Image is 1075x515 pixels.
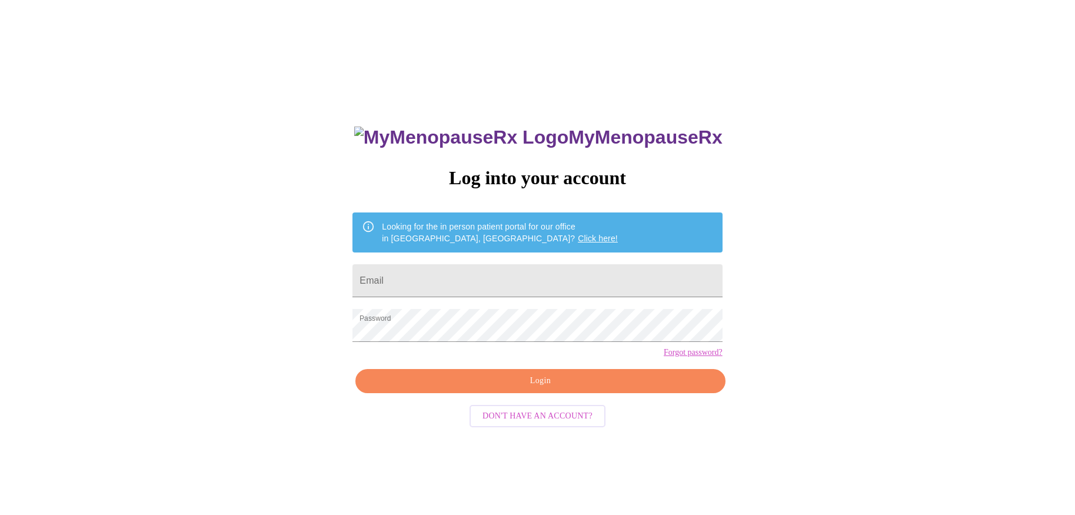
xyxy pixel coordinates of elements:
[482,409,593,424] span: Don't have an account?
[382,216,618,249] div: Looking for the in person patient portal for our office in [GEOGRAPHIC_DATA], [GEOGRAPHIC_DATA]?
[578,234,618,243] a: Click here!
[664,348,723,357] a: Forgot password?
[352,167,722,189] h3: Log into your account
[354,127,568,148] img: MyMenopauseRx Logo
[470,405,605,428] button: Don't have an account?
[369,374,711,388] span: Login
[467,410,608,420] a: Don't have an account?
[355,369,725,393] button: Login
[354,127,723,148] h3: MyMenopauseRx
